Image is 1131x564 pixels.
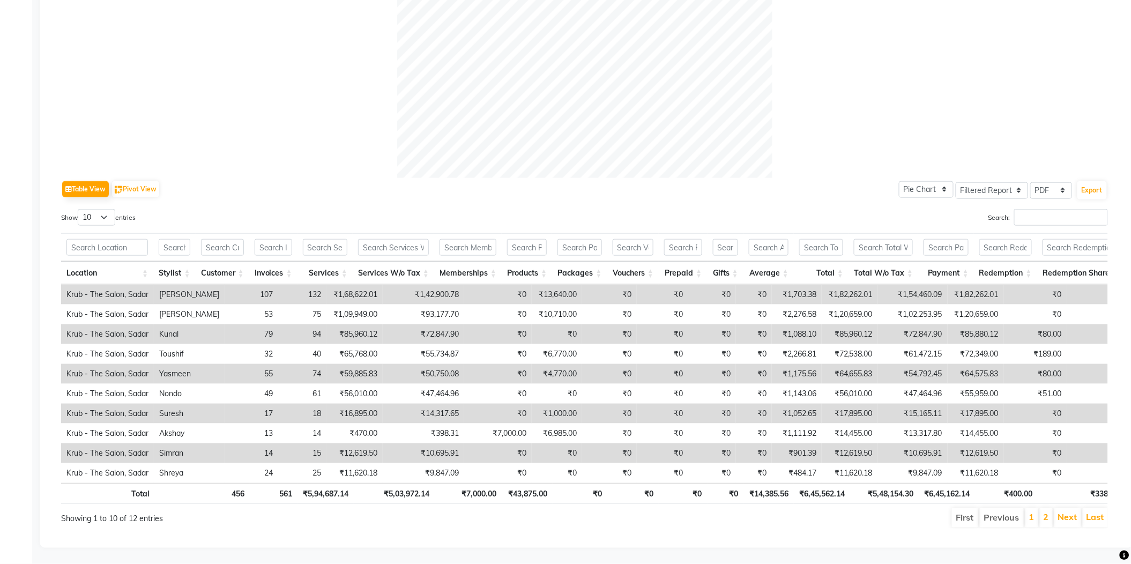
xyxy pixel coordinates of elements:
a: Last [1087,512,1104,523]
th: ₹7,000.00 [435,483,502,504]
td: ₹0 [688,285,736,305]
td: ₹0 [736,285,772,305]
td: ₹10,710.00 [532,305,582,324]
input: Search Customer [201,239,244,256]
th: ₹5,03,972.14 [354,483,435,504]
td: ₹0 [464,463,532,483]
input: Search Average [749,239,788,256]
td: 15 [278,443,326,463]
th: Redemption: activate to sort column ascending [974,262,1037,285]
td: ₹0 [637,404,688,424]
td: 55 [225,364,278,384]
td: 79 [225,324,278,344]
input: Search Stylist [159,239,190,256]
input: Search Gifts [713,239,739,256]
td: [PERSON_NAME] [154,305,225,324]
td: ₹12,619.50 [822,443,878,463]
td: ₹0 [637,324,688,344]
td: ₹15,165.11 [878,404,948,424]
td: Krub - The Salon, Sadar [61,463,154,483]
th: Payment: activate to sort column ascending [918,262,974,285]
td: ₹0 [532,324,582,344]
td: 61 [278,384,326,404]
td: ₹61,472.15 [878,344,948,364]
td: ₹80.00 [1004,324,1067,344]
th: 456 [197,483,250,504]
td: ₹6,985.00 [532,424,582,443]
input: Search Services [303,239,347,256]
th: Vouchers: activate to sort column ascending [607,262,659,285]
th: ₹43,875.00 [502,483,553,504]
td: ₹0 [464,364,532,384]
td: 75 [278,305,326,324]
td: ₹11,620.18 [948,463,1004,483]
td: 25 [278,463,326,483]
a: 2 [1044,512,1049,523]
td: ₹0 [736,424,772,443]
div: Showing 1 to 10 of 12 entries [61,507,488,525]
td: ₹9,847.09 [383,463,464,483]
td: ₹12,619.50 [326,443,383,463]
td: ₹1,82,262.01 [948,285,1004,305]
th: Prepaid: activate to sort column ascending [659,262,707,285]
td: ₹0 [688,404,736,424]
th: Total W/o Tax: activate to sort column ascending [849,262,918,285]
input: Search Location [66,239,148,256]
td: ₹0 [637,364,688,384]
td: Krub - The Salon, Sadar [61,384,154,404]
td: ₹10,695.91 [383,443,464,463]
td: ₹0 [637,424,688,443]
button: Table View [62,181,109,197]
th: Stylist: activate to sort column ascending [153,262,196,285]
td: Shreya [154,463,225,483]
img: pivot.png [115,186,123,194]
td: ₹64,655.83 [822,364,878,384]
th: Total [61,483,155,504]
th: ₹0 [659,483,707,504]
th: ₹0 [708,483,744,504]
select: Showentries [78,209,115,226]
td: ₹1,088.10 [772,324,822,344]
td: ₹0 [637,344,688,364]
td: ₹0 [464,443,532,463]
td: Krub - The Salon, Sadar [61,404,154,424]
td: ₹0 [582,404,637,424]
td: ₹0 [736,404,772,424]
td: ₹0 [582,285,637,305]
td: ₹13,640.00 [532,285,582,305]
td: ₹0 [532,384,582,404]
td: ₹0 [464,404,532,424]
td: ₹0 [582,463,637,483]
input: Search: [1014,209,1108,226]
td: ₹7,000.00 [464,424,532,443]
td: ₹65,768.00 [326,344,383,364]
th: ₹338.60 [1038,483,1125,504]
td: ₹2,266.81 [772,344,822,364]
th: ₹0 [607,483,659,504]
td: ₹0 [1004,424,1067,443]
td: ₹1,20,659.00 [822,305,878,324]
td: 14 [278,424,326,443]
input: Search Services W/o Tax [358,239,429,256]
th: Services W/o Tax: activate to sort column ascending [353,262,434,285]
td: ₹0 [464,384,532,404]
td: ₹0 [532,463,582,483]
td: ₹47,464.96 [383,384,464,404]
input: Search Products [507,239,547,256]
th: Products: activate to sort column ascending [502,262,552,285]
td: ₹72,847.90 [878,324,948,344]
td: ₹50,750.08 [383,364,464,384]
td: ₹0 [736,344,772,364]
td: ₹0 [736,364,772,384]
td: ₹0 [582,443,637,463]
td: 14 [225,443,278,463]
input: Search Total [799,239,843,256]
label: Search: [988,209,1108,226]
td: Simran [154,443,225,463]
th: Memberships: activate to sort column ascending [434,262,502,285]
td: 74 [278,364,326,384]
td: ₹0 [736,443,772,463]
td: ₹0 [1004,463,1067,483]
td: ₹0 [688,305,736,324]
input: Search Memberships [440,239,496,256]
